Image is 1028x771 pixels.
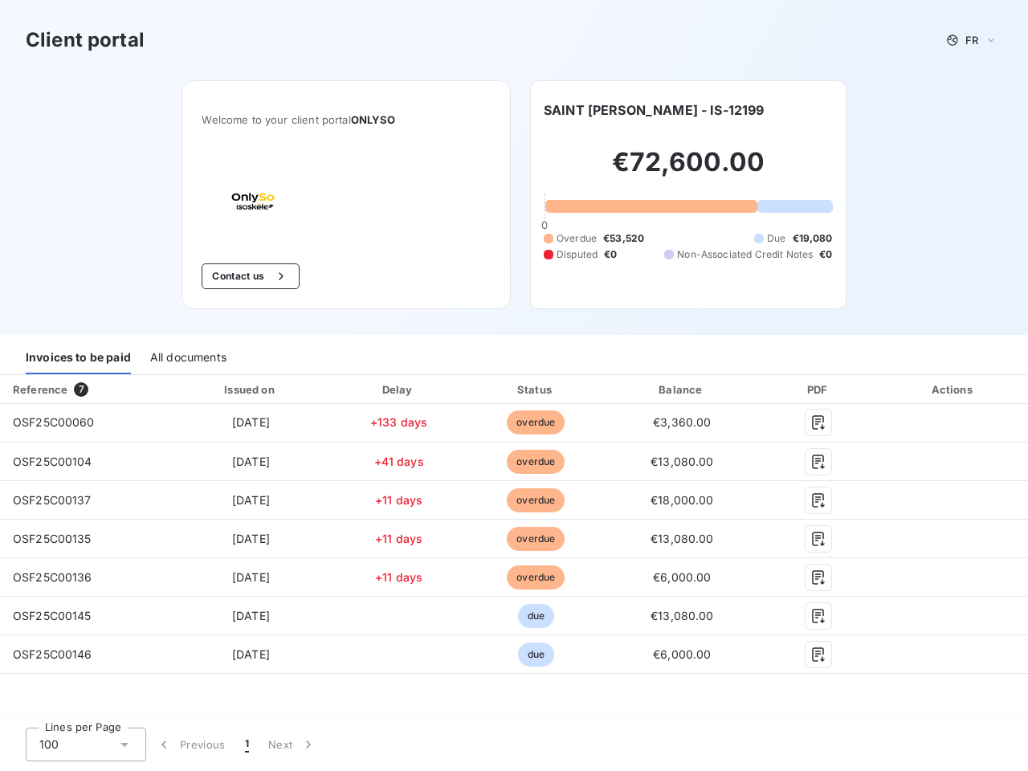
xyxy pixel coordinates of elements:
span: due [518,604,554,628]
span: Non-Associated Credit Notes [677,247,813,262]
div: Balance [610,381,756,398]
span: +11 days [375,493,422,507]
span: Overdue [557,231,597,246]
span: 100 [39,736,59,753]
img: Company logo [202,165,304,238]
span: €6,000.00 [653,570,711,584]
span: FR [965,34,978,47]
span: +133 days [370,415,427,429]
span: OSF25C00104 [13,455,92,468]
div: Actions [882,381,1025,398]
span: ONLYSO [351,113,396,126]
span: [DATE] [232,609,270,622]
button: Previous [146,728,235,761]
span: [DATE] [232,493,270,507]
span: €13,080.00 [651,532,714,545]
span: €13,080.00 [651,609,714,622]
span: [DATE] [232,532,270,545]
div: Invoices to be paid [26,341,131,374]
span: OSF25C00135 [13,532,92,545]
span: overdue [507,450,565,474]
span: Disputed [557,247,598,262]
h6: SAINT [PERSON_NAME] - IS-12199 [544,100,765,120]
span: 1 [245,736,249,753]
span: €0 [604,247,617,262]
span: €3,360.00 [653,415,711,429]
span: overdue [507,527,565,551]
span: OSF25C00060 [13,415,95,429]
span: +11 days [375,532,422,545]
span: [DATE] [232,570,270,584]
div: Status [469,381,602,398]
span: OSF25C00136 [13,570,92,584]
span: €53,520 [603,231,644,246]
span: 0 [541,218,548,231]
span: €18,000.00 [651,493,714,507]
span: €0 [819,247,832,262]
div: All documents [150,341,226,374]
span: due [518,642,554,667]
div: Delay [335,381,463,398]
span: Welcome to your client portal [202,113,491,126]
button: 1 [235,728,259,761]
span: overdue [507,410,565,434]
span: [DATE] [232,415,270,429]
div: Issued on [173,381,328,398]
span: +11 days [375,570,422,584]
button: Next [259,728,326,761]
span: [DATE] [232,455,270,468]
span: OSF25C00145 [13,609,92,622]
button: Contact us [202,263,299,289]
h2: €72,600.00 [544,146,833,194]
span: €13,080.00 [651,455,714,468]
h3: Client portal [26,26,145,55]
span: €6,000.00 [653,647,711,661]
span: €19,080 [793,231,833,246]
span: overdue [507,488,565,512]
div: PDF [761,381,875,398]
span: OSF25C00146 [13,647,92,661]
span: overdue [507,565,565,589]
span: [DATE] [232,647,270,661]
span: 7 [74,382,88,397]
span: OSF25C00137 [13,493,92,507]
span: Due [767,231,785,246]
div: Reference [13,383,67,396]
span: +41 days [374,455,424,468]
